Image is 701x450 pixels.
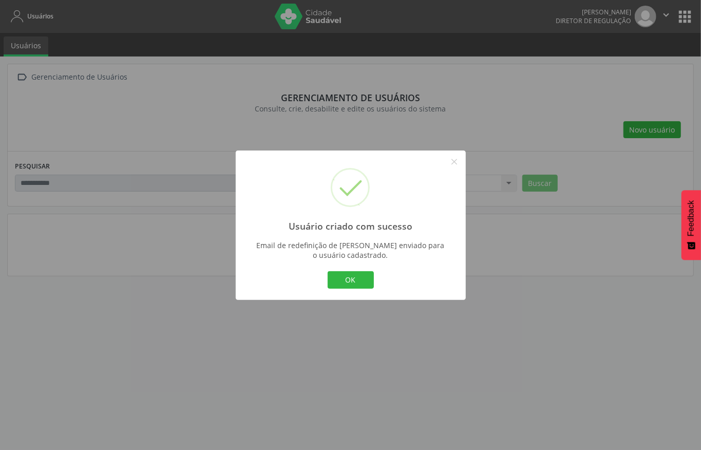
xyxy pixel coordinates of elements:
h2: Usuário criado com sucesso [289,221,412,232]
div: Email de redefinição de [PERSON_NAME] enviado para o usuário cadastrado. [256,240,445,260]
button: Close this dialog [446,153,463,171]
button: OK [328,271,374,289]
button: Feedback - Mostrar pesquisa [681,190,701,260]
span: Feedback [687,200,696,236]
